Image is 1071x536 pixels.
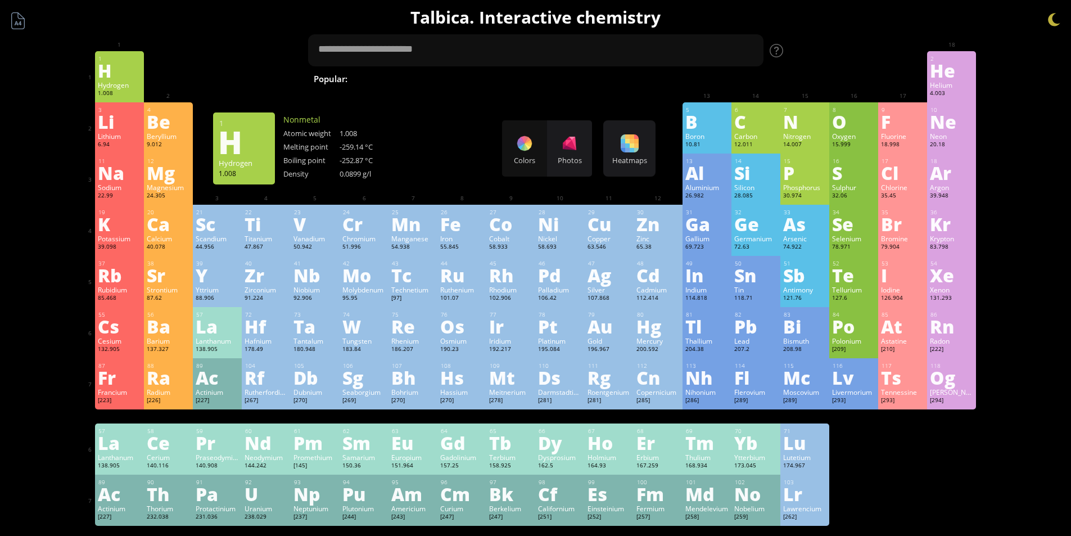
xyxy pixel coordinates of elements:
div: 72 [245,311,288,318]
div: 112.414 [636,294,680,303]
div: 9.012 [147,141,190,150]
div: Tc [391,266,435,284]
div: 106.42 [538,294,581,303]
div: Sr [147,266,190,284]
div: Carbon [734,132,778,141]
div: 54 [930,260,973,267]
div: Cu [588,215,631,233]
div: Calcium [147,234,190,243]
div: Heatmaps [606,155,653,165]
sub: 4 [584,79,588,86]
div: Cadmium [636,285,680,294]
div: Scandium [196,234,239,243]
div: Se [832,215,875,233]
div: Vanadium [293,234,337,243]
div: 35 [882,209,924,216]
div: Iron [440,234,483,243]
div: S [832,164,875,182]
div: 33 [784,209,826,216]
div: Y [196,266,239,284]
div: Li [98,112,141,130]
div: Tl [685,317,729,335]
div: 58.693 [538,243,581,252]
div: Melting point [283,142,340,152]
div: Cesium [98,336,141,345]
span: HCl [523,72,552,85]
div: Cobalt [489,234,532,243]
div: Re [391,317,435,335]
div: Aluminium [685,183,729,192]
div: Krypton [930,234,973,243]
div: I [881,266,924,284]
div: Po [832,317,875,335]
div: Nb [293,266,337,284]
div: Mercury [636,336,680,345]
div: 88.906 [196,294,239,303]
div: 41 [294,260,337,267]
div: Rn [930,317,973,335]
div: 26.982 [685,192,729,201]
div: Germanium [734,234,778,243]
div: 81 [686,311,729,318]
div: 127.6 [832,294,875,303]
div: Sodium [98,183,141,192]
div: 28 [539,209,581,216]
div: 48 [637,260,680,267]
div: 50.942 [293,243,337,252]
div: Ga [685,215,729,233]
div: Ni [538,215,581,233]
div: In [685,266,729,284]
div: 22 [245,209,288,216]
div: 20.18 [930,141,973,150]
div: Te [832,266,875,284]
div: 95.95 [342,294,386,303]
div: 69.723 [685,243,729,252]
span: H SO [480,72,519,85]
div: 76 [441,311,483,318]
div: 87.62 [147,294,190,303]
sub: 2 [458,79,461,86]
div: P [783,164,826,182]
div: Neon [930,132,973,141]
div: 74 [343,311,386,318]
div: Hafnium [245,336,288,345]
div: Fe [440,215,483,233]
div: 58.933 [489,243,532,252]
div: Gallium [685,234,729,243]
div: 12.011 [734,141,778,150]
div: Silicon [734,183,778,192]
div: 77 [490,311,532,318]
div: 30 [637,209,680,216]
div: Rhodium [489,285,532,294]
div: 51.996 [342,243,386,252]
div: 92.906 [293,294,337,303]
div: Iodine [881,285,924,294]
div: 22.99 [98,192,141,201]
div: Mn [391,215,435,233]
div: 36 [930,209,973,216]
div: 78 [539,311,581,318]
div: Na [98,164,141,182]
div: 39 [196,260,239,267]
div: Tellurium [832,285,875,294]
div: [97] [391,294,435,303]
div: 65.38 [636,243,680,252]
div: 5 [686,106,729,114]
div: H [98,61,141,79]
div: 45 [490,260,532,267]
div: Phosphorus [783,183,826,192]
sub: 2 [569,79,572,86]
div: 30.974 [783,192,826,201]
div: Hydrogen [98,80,141,89]
div: 15.999 [832,141,875,150]
div: Copper [588,234,631,243]
div: Si [734,164,778,182]
div: Zirconium [245,285,288,294]
div: 15 [784,157,826,165]
div: 49 [686,260,729,267]
div: 0.0899 g/l [340,169,396,179]
div: 18 [930,157,973,165]
div: Niobium [293,285,337,294]
div: Hg [636,317,680,335]
div: 79.904 [881,243,924,252]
